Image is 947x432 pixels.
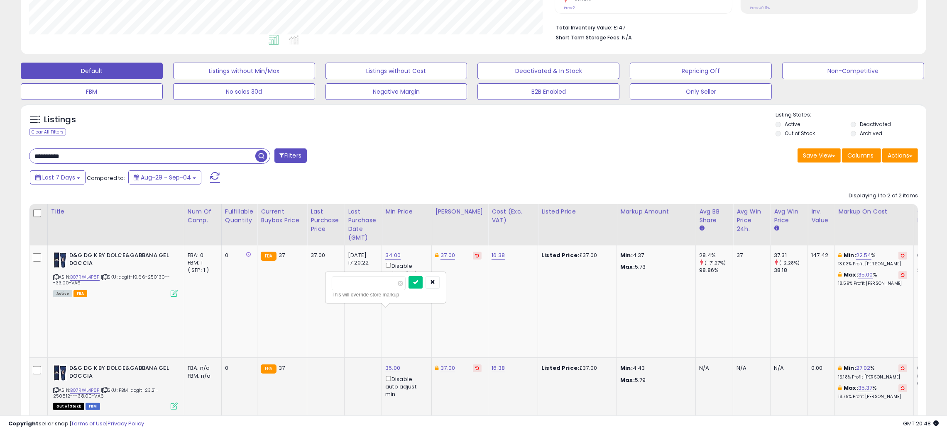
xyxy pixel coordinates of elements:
span: 37 [279,251,285,259]
p: Listing States: [776,111,926,119]
a: B07RWL4P8F [70,387,100,394]
img: 31cpcZGssCL._SL40_.jpg [53,364,67,381]
div: 37 [737,252,764,259]
p: 4.37 [620,252,689,259]
small: Avg BB Share. [699,225,704,232]
div: 147.42 [811,252,828,259]
i: This overrides the store level max markup for this listing [838,272,842,277]
b: Listed Price: [541,251,579,259]
span: All listings currently available for purchase on Amazon [53,290,72,297]
div: ( SFP: 1 ) [188,267,215,274]
b: Min: [844,251,856,259]
b: Short Term Storage Fees: [556,34,621,41]
i: Revert to store-level Dynamic Max Price [475,253,479,257]
div: Last Purchase Price [311,207,341,233]
b: D&G DG K BY DOLCE&GABBANA GEL DOCCIA [69,252,170,269]
small: FBA [261,364,276,374]
span: All listings that are currently out of stock and unavailable for purchase on Amazon [53,403,84,410]
div: ASIN: [53,364,178,409]
h5: Listings [44,114,76,126]
div: N/A [774,364,801,372]
button: Only Seller [630,83,772,100]
button: Negative Margin [325,83,467,100]
b: Max: [844,271,858,279]
div: Num of Comp. [188,207,218,225]
label: Out of Stock [785,130,815,137]
b: Max: [844,384,858,392]
a: 35.00 [858,271,873,279]
button: Listings without Cost [325,63,467,79]
p: 5.79 [620,376,689,384]
span: Last 7 Days [42,173,75,182]
i: Revert to store-level Max Markup [901,273,905,277]
small: Prev: 40.11% [750,5,770,10]
label: Active [785,121,800,128]
i: This overrides the store level min markup for this listing [838,252,842,258]
button: Last 7 Days [30,170,86,184]
div: Markup on Cost [838,207,910,216]
i: Revert to store-level Min Markup [901,253,905,257]
button: Repricing Off [630,63,772,79]
div: [DATE] 17:20:22 [348,252,375,267]
div: Disable auto adjust min [385,261,425,285]
div: Last Purchase Date (GMT) [348,207,378,242]
a: 16.38 [492,251,505,260]
p: 18.79% Profit [PERSON_NAME] [838,394,907,400]
div: 28.4% [699,252,733,259]
li: £147 [556,22,912,32]
small: Avg Win Price. [774,225,779,232]
div: 37.31 [774,252,808,259]
div: Markup Amount [620,207,692,216]
strong: Max: [620,376,635,384]
button: Deactivated & In Stock [477,63,619,79]
a: 37.00 [440,364,455,372]
p: 13.03% Profit [PERSON_NAME] [838,261,907,267]
button: FBM [21,83,163,100]
strong: Copyright [8,420,39,427]
button: Save View [798,148,841,163]
div: N/A [737,364,764,372]
b: Total Inventory Value: [556,24,612,31]
div: N/A [699,364,727,372]
span: FBM [86,403,100,410]
div: £37.00 [541,252,610,259]
small: FBA [261,252,276,261]
a: Terms of Use [71,420,106,427]
span: 37 [279,364,285,372]
a: Privacy Policy [108,420,144,427]
div: Title [51,207,181,216]
div: Avg Win Price 24h. [737,207,767,233]
a: 22.54 [856,251,871,260]
a: 34.00 [385,251,401,260]
div: Min Price [385,207,428,216]
a: B07RWL4P8F [70,274,100,281]
span: | SKU: FBM-qogit-23.21-250812---38.00-VA6 [53,387,159,399]
div: % [838,271,907,286]
div: Fulfillable Quantity [225,207,254,225]
div: FBA: 0 [188,252,215,259]
div: This will override store markup [332,291,440,299]
div: Clear All Filters [29,128,66,136]
div: Displaying 1 to 2 of 2 items [849,192,918,200]
div: FBA: n/a [188,364,215,372]
small: (0%) [917,373,929,379]
img: 31cpcZGssCL._SL40_.jpg [53,252,67,268]
div: % [838,364,907,380]
button: Columns [842,148,881,163]
p: 4.43 [620,364,689,372]
th: The percentage added to the cost of goods (COGS) that forms the calculator for Min & Max prices. [835,204,914,245]
div: Cost (Exc. VAT) [492,207,534,225]
strong: Min: [620,364,633,372]
div: Inv. value [811,207,831,225]
small: (-2.28%) [779,260,800,266]
button: Listings without Min/Max [173,63,315,79]
div: seller snap | | [8,420,144,428]
small: Prev: 2 [564,5,575,10]
p: 18.59% Profit [PERSON_NAME] [838,281,907,286]
div: 38.18 [774,267,808,274]
button: Actions [882,148,918,163]
a: 27.02 [856,364,871,372]
a: 35.37 [858,384,873,392]
div: 98.86% [699,267,733,274]
span: N/A [622,34,632,41]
